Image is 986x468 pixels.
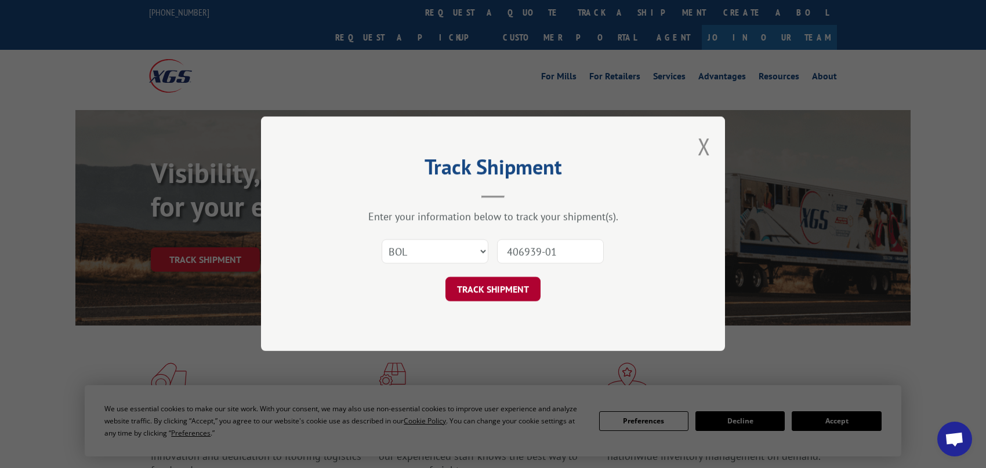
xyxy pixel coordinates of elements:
[445,277,541,302] button: TRACK SHIPMENT
[497,240,604,264] input: Number(s)
[319,159,667,181] h2: Track Shipment
[319,210,667,224] div: Enter your information below to track your shipment(s).
[698,131,710,162] button: Close modal
[937,422,972,456] div: Open chat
